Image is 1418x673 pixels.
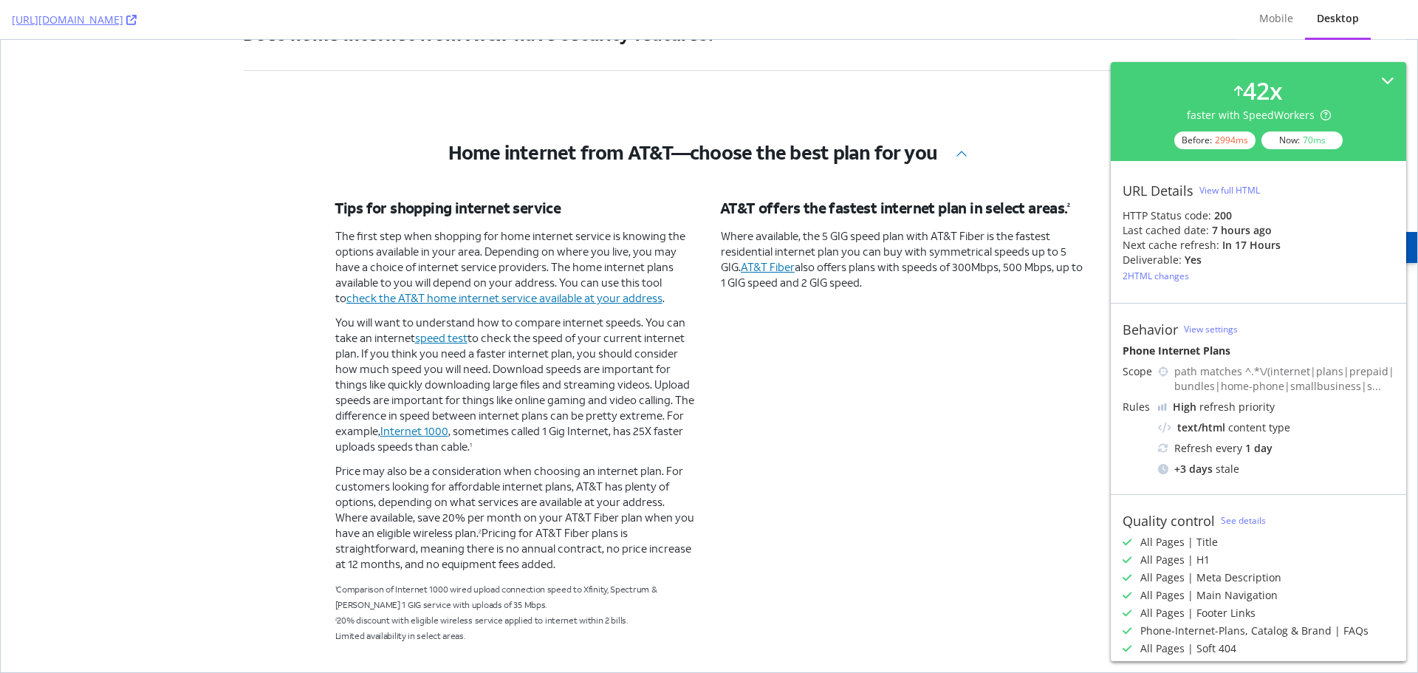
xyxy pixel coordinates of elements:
[1158,420,1394,435] div: content type
[335,275,696,414] p: You will want to understand how to compare internet speeds. You can take an internet to check the...
[1123,400,1152,414] div: Rules
[1215,134,1248,146] div: 2994 ms
[1123,182,1193,199] div: URL Details
[335,423,696,532] p: Price may also be a consideration when choosing an internet plan. For customers looking for affor...
[1243,74,1283,108] div: 42 x
[1214,208,1232,222] strong: 200
[335,188,696,266] p: The first step when shopping for home internet service is knowing the options available in your a...
[1317,11,1359,26] div: Desktop
[740,219,794,234] a: AT&T Fiber
[1185,253,1202,267] div: Yes
[1140,588,1278,603] div: All Pages | Main Navigation
[1123,513,1215,529] div: Quality control
[1066,161,1069,168] b: 2
[1259,11,1293,26] div: Mobile
[1372,379,1381,393] span: ...
[335,160,696,177] h3: Tips for shopping internet service
[231,78,1185,160] button: Home internet from AT&T—choose the best plan for you
[335,544,657,601] span: Comparison of Internet 1000 wired upload connection speed to Xfinity, Spectrum & [PERSON_NAME] 1 ...
[1173,400,1196,414] div: High
[1123,238,1219,253] div: Next cache refresh:
[1184,323,1238,335] a: View settings
[1123,344,1394,358] div: Phone Internet Plans
[1123,208,1394,223] div: HTTP Status code:
[1158,403,1167,411] img: cRr4yx4cyByr8BeLxltRlzBPIAAAAAElFTkSuQmCC
[1123,321,1178,338] div: Behavior
[1174,462,1213,476] div: + 3 days
[1303,134,1326,146] div: 70 ms
[720,188,1082,250] p: Where available, the 5 GIG speed plan with AT&T Fiber is the fastest residential internet plan yo...
[1199,179,1260,202] button: View full HTML
[1140,570,1281,585] div: All Pages | Meta Description
[1123,270,1189,282] div: 2 HTML changes
[1158,441,1394,456] div: Refresh every
[1261,131,1343,149] div: Now:
[478,489,481,495] sup: 2
[1221,514,1266,527] a: See details
[335,577,337,581] sup: 2
[335,546,336,550] sup: 1
[1140,553,1210,567] div: All Pages | H1
[12,13,137,27] a: [URL][DOMAIN_NAME]
[1245,441,1273,456] div: 1 day
[346,250,662,265] a: check the AT&T home internet service available at your address
[1123,253,1182,267] div: Deliverable:
[1187,108,1331,123] div: faster with SpeedWorkers
[1140,606,1256,621] div: All Pages | Footer Links
[1123,267,1189,285] button: 2HTML changes
[1174,364,1394,394] div: path matches ^.*\/(internet|plans|prepaid|bundles|home-phone|smallbusiness|s
[1331,208,1405,217] p: [PHONE_NUMBER]
[380,383,448,398] a: Internet 1000
[1123,223,1209,238] div: Last cached date:
[1140,641,1236,656] div: All Pages | Soft 404
[1212,223,1272,238] div: 7 hours ago
[1158,462,1394,476] div: stale
[1222,238,1281,253] div: in 17 hours
[469,403,471,409] sup: 1
[1331,198,1405,207] div: ORDER
[1140,535,1218,550] div: All Pages | Title
[414,290,467,305] a: speed test
[1173,400,1275,414] div: refresh priority
[1123,364,1152,379] div: Scope
[1177,420,1225,435] div: text/html
[720,160,1082,177] h3: AT&T offers the fastest internet plan in select areas.
[1174,131,1256,149] div: Before:
[1199,184,1260,197] div: View full HTML
[1140,624,1369,638] div: Phone-Internet-Plans, Catalog & Brand | FAQs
